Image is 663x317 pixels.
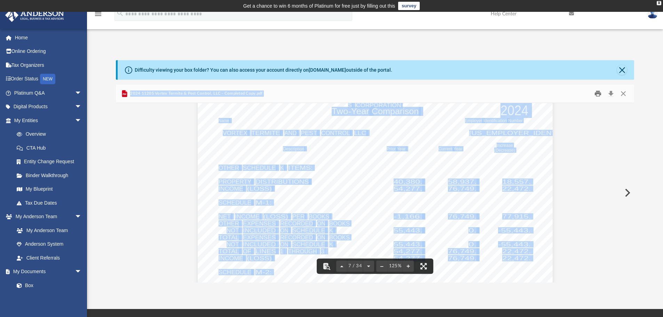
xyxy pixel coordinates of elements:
[255,200,272,205] span: M-1:
[591,88,605,99] button: Print
[75,265,89,279] span: arrow_drop_down
[394,255,423,261] span: 54,277.
[332,108,369,116] span: Two-Year
[280,241,289,247] span: ON
[502,179,531,184] span: 18,557.
[10,292,89,306] a: Meeting Minutes
[116,85,634,283] div: Preview
[498,241,531,247] span: -55,443.
[605,88,617,99] button: Download
[647,9,658,19] img: User Pic
[116,103,634,283] div: Document Viewer
[40,74,55,84] div: NEW
[243,235,276,240] span: EXPENSES
[502,186,531,191] span: 22,472.
[347,259,363,274] button: 7 / 34
[280,235,313,240] span: RECORDED
[243,165,276,171] span: SCHEDULE
[243,241,276,247] span: INCLUDED
[372,108,419,116] span: Comparison
[10,182,89,196] a: My Blueprint
[219,118,229,123] span: Name
[354,130,366,136] span: LLC
[657,1,661,5] div: close
[397,146,405,151] span: Year
[617,88,630,99] button: Close
[348,102,352,108] span: S
[10,155,92,169] a: Entity Change Request
[319,259,334,274] button: Toggle findbar
[243,228,276,233] span: INCLUDED
[219,248,239,254] span: TOTAL
[116,9,124,17] i: search
[508,118,523,123] span: Number
[5,45,92,58] a: Online Ordering
[502,255,531,261] span: 22,472.
[394,214,423,219] span: -1,166.
[468,241,477,247] span: 0.
[135,66,392,74] div: Difficulty viewing your box folder? You can also access your account directly on outside of the p...
[394,186,423,191] span: 54,277.
[219,221,239,226] span: OTHER
[247,186,272,191] span: (LOSS)
[94,13,102,18] a: menu
[292,228,325,233] span: SCHEDULE
[5,210,89,224] a: My Anderson Teamarrow_drop_down
[223,130,247,136] span: VORTEX
[347,264,363,268] span: 7 / 34
[336,259,347,274] button: Previous page
[75,210,89,224] span: arrow_drop_down
[502,214,531,219] span: 77,915.
[219,255,243,261] span: INCOME
[317,235,325,240] span: ON
[498,228,531,233] span: -55,443.
[394,179,423,184] span: 40,380.
[416,259,431,274] button: Enter fullscreen
[5,265,89,279] a: My Documentsarrow_drop_down
[219,235,239,240] span: TOTAL
[465,118,482,123] span: Employer
[5,100,92,114] a: Digital Productsarrow_drop_down
[251,130,280,136] span: TERMITE
[219,269,251,275] span: SCHEDULE
[468,228,477,233] span: 0.
[617,65,627,75] button: Close
[219,165,239,171] span: OTHER
[243,2,395,10] div: Get a chance to win 6 months of Platinum for free just by filling out this
[75,86,89,100] span: arrow_drop_down
[280,165,284,171] span: K
[448,186,477,191] span: 76,749.
[309,214,329,219] span: BOOKS
[5,31,92,45] a: Home
[448,248,477,254] span: 76,749.
[10,223,85,237] a: My Anderson Team
[448,179,477,184] span: 58,937.
[10,168,92,182] a: Binder Walkthrough
[500,104,528,118] span: 2024
[394,241,423,247] span: 55,443.
[263,214,288,219] span: (LOSS)
[619,183,634,203] button: Next File
[75,113,89,128] span: arrow_drop_down
[255,269,272,275] span: M-2:
[10,237,89,251] a: Anderson System
[75,100,89,114] span: arrow_drop_down
[376,259,387,274] button: Zoom out
[329,228,333,233] span: K
[448,214,477,219] span: 76,749.
[497,143,513,148] span: Increase
[317,221,325,226] span: ON
[280,228,289,233] span: ON
[288,165,313,171] span: ITEMS:
[10,251,89,265] a: Client Referrals
[219,214,231,219] span: NET
[363,259,374,274] button: Next page
[10,278,85,292] a: Box
[394,248,423,254] span: 54,277.
[321,130,350,136] span: CONTROL
[356,102,401,108] span: CORPORATION
[5,72,92,86] a: Order StatusNEW
[453,146,462,151] span: Year
[502,248,531,254] span: 22,472.
[283,146,304,151] span: Description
